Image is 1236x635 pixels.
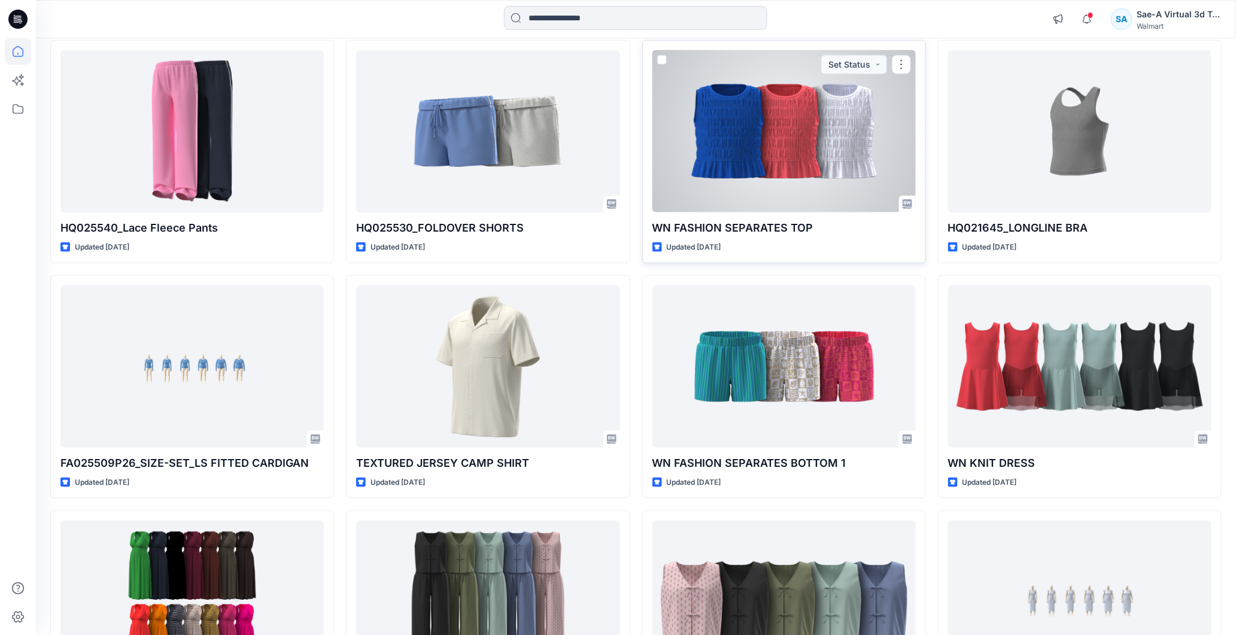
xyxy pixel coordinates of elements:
[60,220,324,236] p: HQ025540_Lace Fleece Pants
[667,476,721,489] p: Updated [DATE]
[962,476,1017,489] p: Updated [DATE]
[948,50,1211,212] a: HQ021645_LONGLINE BRA
[1137,22,1221,31] div: Walmart
[652,285,916,448] a: WN FASHION SEPARATES BOTTOM 1
[371,476,425,489] p: Updated [DATE]
[948,285,1211,448] a: WN KNIT DRESS
[652,50,916,212] a: WN FASHION SEPARATES TOP
[667,241,721,254] p: Updated [DATE]
[356,50,619,212] a: HQ025530_FOLDOVER SHORTS
[1137,7,1221,22] div: Sae-A Virtual 3d Team
[356,220,619,236] p: HQ025530_FOLDOVER SHORTS
[371,241,425,254] p: Updated [DATE]
[948,455,1211,472] p: WN KNIT DRESS
[356,455,619,472] p: TEXTURED JERSEY CAMP SHIRT
[60,455,324,472] p: FA025509P26_SIZE-SET_LS FITTED CARDIGAN
[60,50,324,212] a: HQ025540_Lace Fleece Pants
[1111,8,1132,30] div: SA
[652,220,916,236] p: WN FASHION SEPARATES TOP
[652,455,916,472] p: WN FASHION SEPARATES BOTTOM 1
[356,285,619,448] a: TEXTURED JERSEY CAMP SHIRT
[962,241,1017,254] p: Updated [DATE]
[60,285,324,448] a: FA025509P26_SIZE-SET_LS FITTED CARDIGAN
[948,220,1211,236] p: HQ021645_LONGLINE BRA
[75,476,129,489] p: Updated [DATE]
[75,241,129,254] p: Updated [DATE]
